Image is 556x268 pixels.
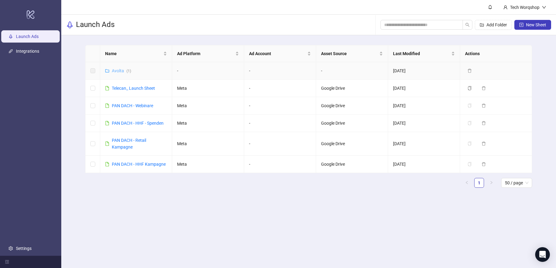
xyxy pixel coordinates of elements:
[482,121,486,125] span: delete
[244,97,316,115] td: -
[462,178,472,188] li: Previous Page
[508,4,542,11] div: Tech Worqshop
[105,69,109,73] span: folder
[100,45,172,62] th: Name
[112,103,153,108] a: PAN DACH - Webinare
[105,121,109,125] span: file
[112,86,155,91] a: Telecan_ Launch Sheet
[5,260,9,264] span: menu-fold
[105,50,162,57] span: Name
[172,97,244,115] td: Meta
[244,115,316,132] td: -
[503,5,508,9] span: user
[16,49,39,54] a: Integrations
[316,80,388,97] td: Google Drive
[172,45,244,62] th: Ad Platform
[467,69,472,73] span: delete
[172,156,244,173] td: Meta
[482,104,486,108] span: delete
[480,23,484,27] span: folder-add
[112,162,166,167] a: PAN DACH - HHF Kampagne
[460,45,532,62] th: Actions
[388,62,460,80] td: [DATE]
[462,178,472,188] button: left
[488,5,492,9] span: bell
[105,142,109,146] span: file
[465,181,469,184] span: left
[465,140,477,147] button: The sheet needs to be migrated before it can be duplicated. Please open the sheet to migrate it.
[505,178,528,187] span: 50 / page
[486,178,496,188] button: right
[388,97,460,115] td: [DATE]
[465,23,470,27] span: search
[127,69,131,73] span: ( 1 )
[105,104,109,108] span: file
[316,115,388,132] td: Google Drive
[177,50,234,57] span: Ad Platform
[172,62,244,80] td: -
[321,50,378,57] span: Asset Source
[66,21,74,28] span: rocket
[482,142,486,146] span: delete
[112,121,164,126] a: PAN DACH - HHF - Spenden
[526,22,546,27] span: New Sheet
[316,132,388,156] td: Google Drive
[486,178,496,188] li: Next Page
[393,50,450,57] span: Last Modified
[316,45,388,62] th: Asset Source
[465,160,477,168] button: The sheet needs to be migrated before it can be duplicated. Please open the sheet to migrate it.
[475,178,484,187] a: 1
[514,20,551,30] button: New Sheet
[465,119,477,127] button: The sheet needs to be migrated before it can be duplicated. Please open the sheet to migrate it.
[249,50,306,57] span: Ad Account
[501,178,532,188] div: Page Size
[316,97,388,115] td: Google Drive
[244,45,316,62] th: Ad Account
[482,162,486,166] span: delete
[244,156,316,173] td: -
[535,247,550,262] div: Open Intercom Messenger
[172,80,244,97] td: Meta
[482,86,486,90] span: delete
[16,246,32,251] a: Settings
[519,23,524,27] span: plus-square
[388,132,460,156] td: [DATE]
[76,20,115,30] h3: Launch Ads
[244,62,316,80] td: -
[16,34,39,39] a: Launch Ads
[316,156,388,173] td: Google Drive
[542,5,546,9] span: down
[388,45,460,62] th: Last Modified
[474,178,484,188] li: 1
[490,181,493,184] span: right
[244,132,316,156] td: -
[388,80,460,97] td: [DATE]
[244,80,316,97] td: -
[316,62,388,80] td: -
[112,138,146,149] a: PAN DACH - Retail Kampagne
[172,132,244,156] td: Meta
[112,68,131,73] a: Avolta(1)
[388,156,460,173] td: [DATE]
[465,102,477,109] button: The sheet needs to be migrated before it can be duplicated. Please open the sheet to migrate it.
[486,22,507,27] span: Add Folder
[475,20,512,30] button: Add Folder
[105,86,109,90] span: file
[388,115,460,132] td: [DATE]
[172,115,244,132] td: Meta
[105,162,109,166] span: file
[467,86,472,90] span: copy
